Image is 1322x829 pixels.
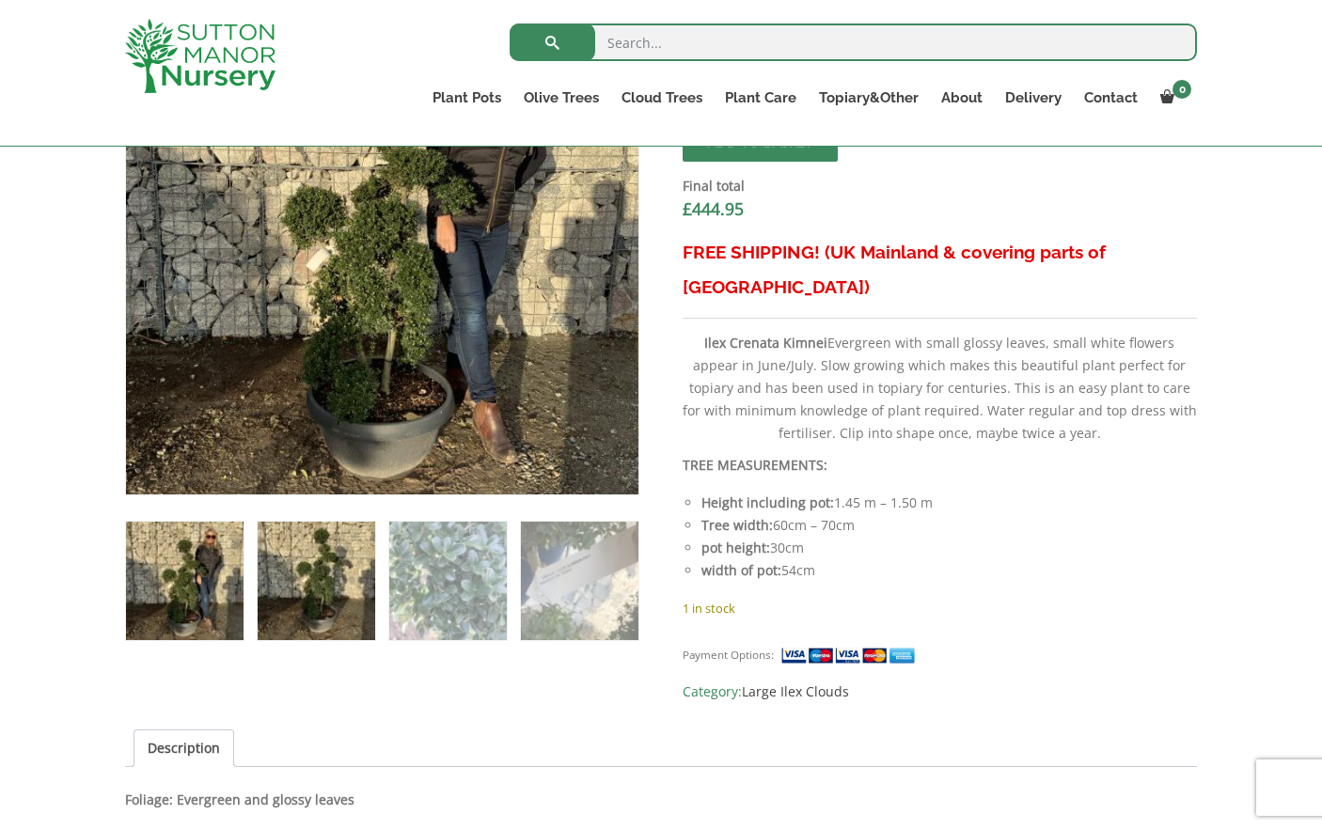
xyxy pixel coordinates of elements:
img: Ilex Crenata Kinme Cloud Tree F911 - Image 4 [521,522,638,639]
img: Ilex Crenata Kinme Cloud Tree F911 - Image 2 [258,522,375,639]
strong: width of pot: [701,561,781,579]
li: 1.45 m – 1.50 m [701,492,1197,514]
strong: TREE MEASUREMENTS: [683,456,827,474]
a: Olive Trees [512,85,610,111]
img: logo [125,19,275,93]
a: About [930,85,994,111]
a: Large Ilex Clouds [742,682,849,700]
strong: Foliage: Evergreen and glossy leaves [125,790,354,808]
small: Payment Options: [683,648,774,662]
span: £ [683,197,692,220]
a: Plant Care [714,85,808,111]
input: Search... [510,23,1197,61]
a: 0 [1149,85,1197,111]
li: 54cm [701,559,1197,582]
img: Ilex Crenata Kinme Cloud Tree F911 [126,522,244,639]
li: 30cm [701,537,1197,559]
p: 1 in stock [683,597,1197,619]
strong: pot height: [701,539,770,556]
a: Delivery [994,85,1073,111]
p: Evergreen with small glossy leaves, small white flowers appear in June/July. Slow growing which m... [683,332,1197,445]
a: Topiary&Other [808,85,930,111]
img: payment supported [780,646,921,665]
a: Contact [1073,85,1149,111]
h3: FREE SHIPPING! (UK Mainland & covering parts of [GEOGRAPHIC_DATA]) [683,235,1197,305]
b: Ilex Crenata Kimnei [704,334,827,352]
strong: Tree width: [701,516,773,534]
a: Plant Pots [421,85,512,111]
dt: Final total [683,175,1197,197]
img: Ilex Crenata Kinme Cloud Tree F911 - Image 3 [389,522,507,639]
span: Category: [683,680,1197,703]
strong: Height including pot: [701,493,834,511]
span: 0 [1172,80,1191,99]
a: Description [148,730,220,766]
a: Cloud Trees [610,85,714,111]
bdi: 444.95 [683,197,744,220]
li: 60cm – 70cm [701,514,1197,537]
